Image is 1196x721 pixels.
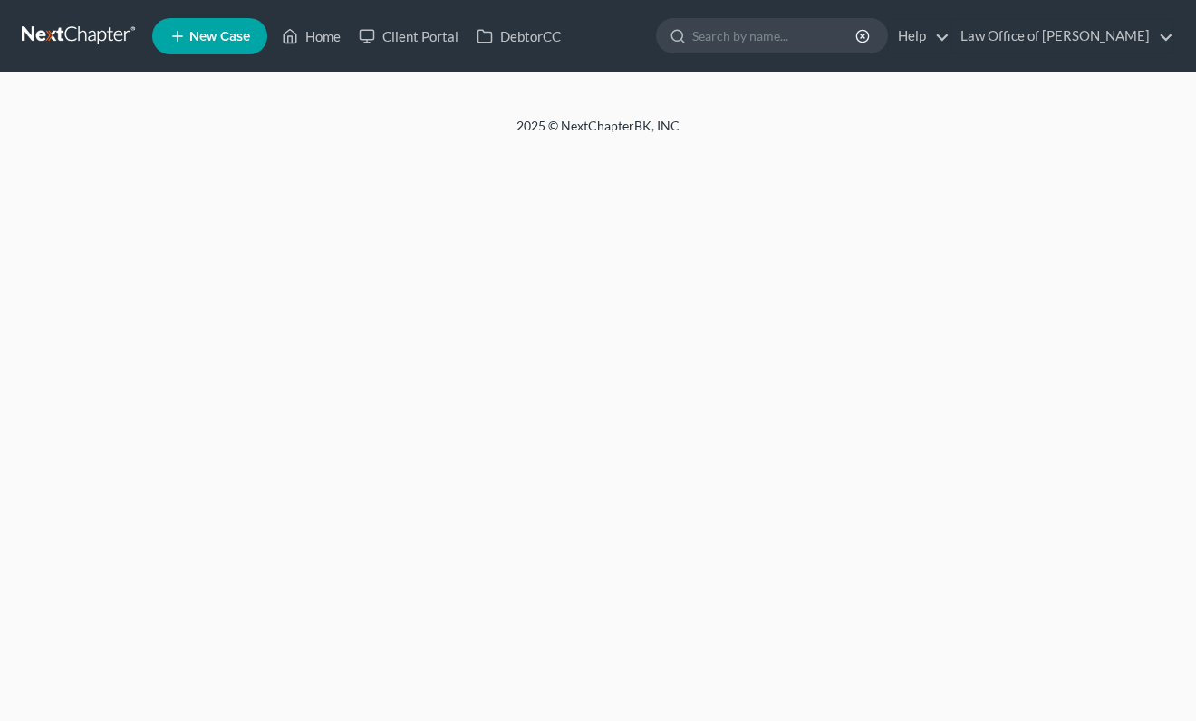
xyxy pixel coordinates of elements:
[350,20,468,53] a: Client Portal
[468,20,570,53] a: DebtorCC
[189,30,250,43] span: New Case
[889,20,950,53] a: Help
[951,20,1173,53] a: Law Office of [PERSON_NAME]
[692,19,858,53] input: Search by name...
[273,20,350,53] a: Home
[82,117,1114,149] div: 2025 © NextChapterBK, INC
